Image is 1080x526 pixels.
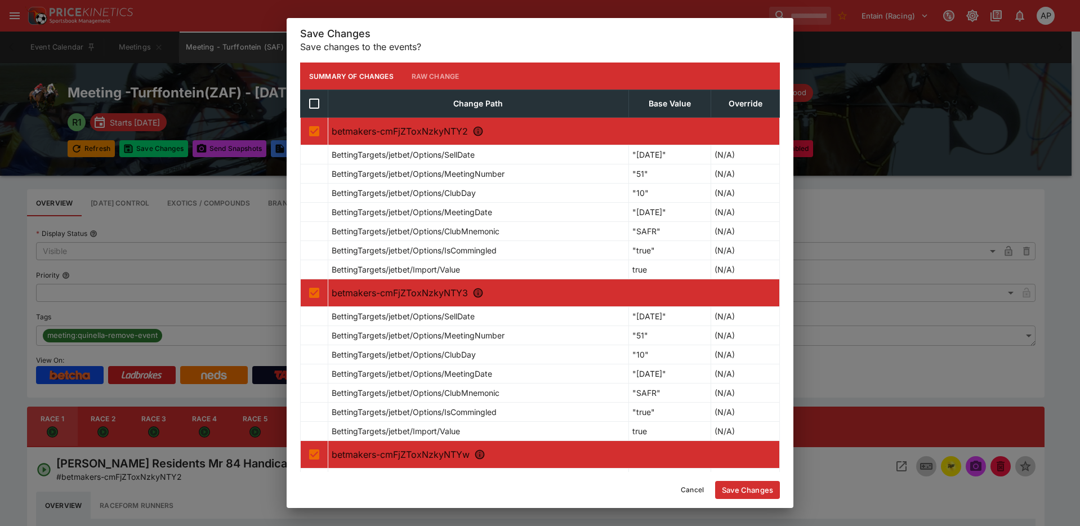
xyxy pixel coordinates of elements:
td: (N/A) [711,364,780,384]
td: "[DATE]" [628,469,711,488]
p: BettingTargets/jetbet/Import/Value [332,425,460,437]
td: "[DATE]" [628,145,711,164]
button: Cancel [674,481,711,499]
td: "[DATE]" [628,364,711,384]
td: (N/A) [711,241,780,260]
p: betmakers-cmFjZToxNzkyNTY2 [332,124,776,138]
td: "true" [628,241,711,260]
p: BettingTargets/jetbet/Options/SellDate [332,310,475,322]
td: (N/A) [711,203,780,222]
td: (N/A) [711,469,780,488]
td: "10" [628,345,711,364]
p: BettingTargets/jetbet/Options/ClubDay [332,187,476,199]
td: (N/A) [711,222,780,241]
svg: R3 - Icredit Middle Stakes [474,449,485,460]
td: (N/A) [711,384,780,403]
p: BettingTargets/jetbet/Options/IsCommingled [332,244,497,256]
th: Change Path [328,90,629,118]
button: Save Changes [715,481,780,499]
td: "[DATE]" [628,203,711,222]
td: (N/A) [711,260,780,279]
td: "SAFR" [628,222,711,241]
td: true [628,260,711,279]
p: BettingTargets/jetbet/Options/MeetingNumber [332,329,505,341]
td: "51" [628,326,711,345]
p: BettingTargets/jetbet/Options/MeetingDate [332,368,492,380]
h5: Save Changes [300,27,780,40]
th: Base Value [628,90,711,118]
p: BettingTargets/jetbet/Options/ClubDay [332,349,476,360]
button: Raw Change [403,63,468,90]
td: "51" [628,164,711,184]
td: (N/A) [711,326,780,345]
td: (N/A) [711,145,780,164]
td: "10" [628,184,711,203]
td: (N/A) [711,307,780,326]
td: (N/A) [711,345,780,364]
td: true [628,422,711,441]
td: "[DATE]" [628,307,711,326]
p: Save changes to the events? [300,40,780,54]
td: (N/A) [711,164,780,184]
p: BettingTargets/jetbet/Options/ClubMnemonic [332,225,499,237]
svg: R1 - Logwood Residents Mr 84 Handicap [472,126,484,137]
p: BettingTargets/jetbet/Options/MeetingNumber [332,168,505,180]
p: BettingTargets/jetbet/Options/IsCommingled [332,406,497,418]
td: "true" [628,403,711,422]
svg: R2 - Intuant Investments Middle Stakes [472,287,484,298]
p: BettingTargets/jetbet/Import/Value [332,264,460,275]
button: Summary of Changes [300,63,403,90]
td: (N/A) [711,422,780,441]
td: "SAFR" [628,384,711,403]
p: betmakers-cmFjZToxNzkyNTY3 [332,286,776,300]
td: (N/A) [711,184,780,203]
p: betmakers-cmFjZToxNzkyNTYw [332,448,776,461]
td: (N/A) [711,403,780,422]
p: BettingTargets/jetbet/Options/SellDate [332,149,475,161]
p: BettingTargets/jetbet/Options/ClubMnemonic [332,387,499,399]
p: BettingTargets/jetbet/Options/MeetingDate [332,206,492,218]
th: Override [711,90,780,118]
